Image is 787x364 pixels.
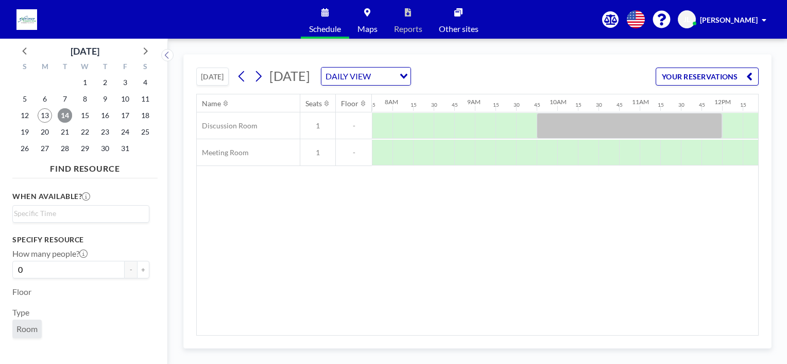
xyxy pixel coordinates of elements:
[38,108,52,123] span: Monday, October 13, 2025
[118,92,132,106] span: Friday, October 10, 2025
[305,99,322,108] div: Seats
[439,25,478,33] span: Other sites
[18,125,32,139] span: Sunday, October 19, 2025
[658,102,664,108] div: 15
[118,108,132,123] span: Friday, October 17, 2025
[678,102,685,108] div: 30
[336,148,372,157] span: -
[467,98,481,106] div: 9AM
[115,61,135,74] div: F
[58,141,72,156] span: Tuesday, October 28, 2025
[138,125,152,139] span: Saturday, October 25, 2025
[125,261,137,278] button: -
[16,324,38,334] span: Room
[58,108,72,123] span: Tuesday, October 14, 2025
[12,307,29,318] label: Type
[16,9,37,30] img: organization-logo
[632,98,649,106] div: 11AM
[336,121,372,130] span: -
[714,98,731,106] div: 12PM
[202,99,221,108] div: Name
[98,75,112,90] span: Thursday, October 2, 2025
[78,108,92,123] span: Wednesday, October 15, 2025
[98,125,112,139] span: Thursday, October 23, 2025
[197,148,249,157] span: Meeting Room
[138,108,152,123] span: Saturday, October 18, 2025
[683,15,690,24] span: JL
[58,125,72,139] span: Tuesday, October 21, 2025
[452,102,458,108] div: 45
[38,92,52,106] span: Monday, October 6, 2025
[699,102,705,108] div: 45
[12,249,88,259] label: How many people?
[118,141,132,156] span: Friday, October 31, 2025
[98,92,112,106] span: Thursday, October 9, 2025
[118,125,132,139] span: Friday, October 24, 2025
[12,159,158,174] h4: FIND RESOURCE
[575,102,581,108] div: 15
[35,61,55,74] div: M
[38,141,52,156] span: Monday, October 27, 2025
[137,261,149,278] button: +
[18,92,32,106] span: Sunday, October 5, 2025
[18,108,32,123] span: Sunday, October 12, 2025
[197,121,258,130] span: Discussion Room
[369,102,375,108] div: 45
[374,70,394,83] input: Search for option
[596,102,602,108] div: 30
[617,102,623,108] div: 45
[323,70,373,83] span: DAILY VIEW
[300,148,335,157] span: 1
[321,68,410,85] div: Search for option
[75,61,95,74] div: W
[58,92,72,106] span: Tuesday, October 7, 2025
[410,102,417,108] div: 15
[269,68,310,84] span: [DATE]
[385,98,398,106] div: 8AM
[55,61,75,74] div: T
[493,102,499,108] div: 15
[13,206,149,221] div: Search for option
[514,102,520,108] div: 30
[309,25,341,33] span: Schedule
[431,102,437,108] div: 30
[656,68,759,86] button: YOUR RESERVATIONS
[18,141,32,156] span: Sunday, October 26, 2025
[394,25,422,33] span: Reports
[138,75,152,90] span: Saturday, October 4, 2025
[95,61,115,74] div: T
[98,108,112,123] span: Thursday, October 16, 2025
[135,61,155,74] div: S
[550,98,567,106] div: 10AM
[740,102,746,108] div: 15
[196,68,229,86] button: [DATE]
[118,75,132,90] span: Friday, October 3, 2025
[12,235,149,244] h3: Specify resource
[98,141,112,156] span: Thursday, October 30, 2025
[15,61,35,74] div: S
[78,92,92,106] span: Wednesday, October 8, 2025
[78,141,92,156] span: Wednesday, October 29, 2025
[14,208,143,219] input: Search for option
[341,99,358,108] div: Floor
[78,125,92,139] span: Wednesday, October 22, 2025
[38,125,52,139] span: Monday, October 20, 2025
[534,102,540,108] div: 45
[12,287,31,297] label: Floor
[138,92,152,106] span: Saturday, October 11, 2025
[71,44,99,58] div: [DATE]
[78,75,92,90] span: Wednesday, October 1, 2025
[300,121,335,130] span: 1
[357,25,378,33] span: Maps
[700,15,758,24] span: [PERSON_NAME]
